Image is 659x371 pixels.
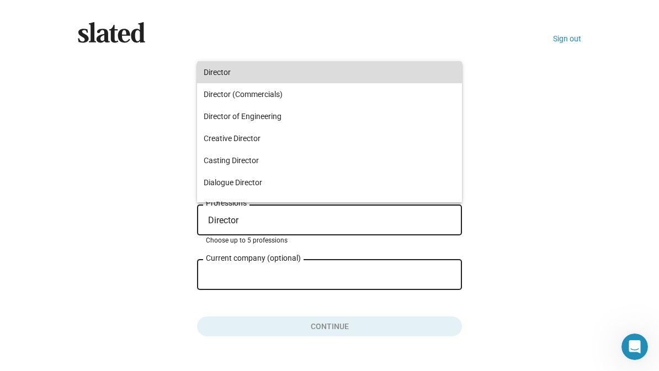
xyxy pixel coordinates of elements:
[204,83,455,105] span: Director (Commercials)
[204,61,455,83] span: Director
[621,334,648,360] iframe: Intercom live chat
[197,61,462,76] h2: Create profile
[204,127,455,149] span: Creative Director
[204,149,455,171] span: Casting Director
[204,105,455,127] span: Director of Engineering
[204,193,455,216] span: Art Director
[204,171,455,193] span: Dialogue Director
[206,236,288,245] mat-hint: Choose up to 5 professions
[553,34,581,43] a: Sign out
